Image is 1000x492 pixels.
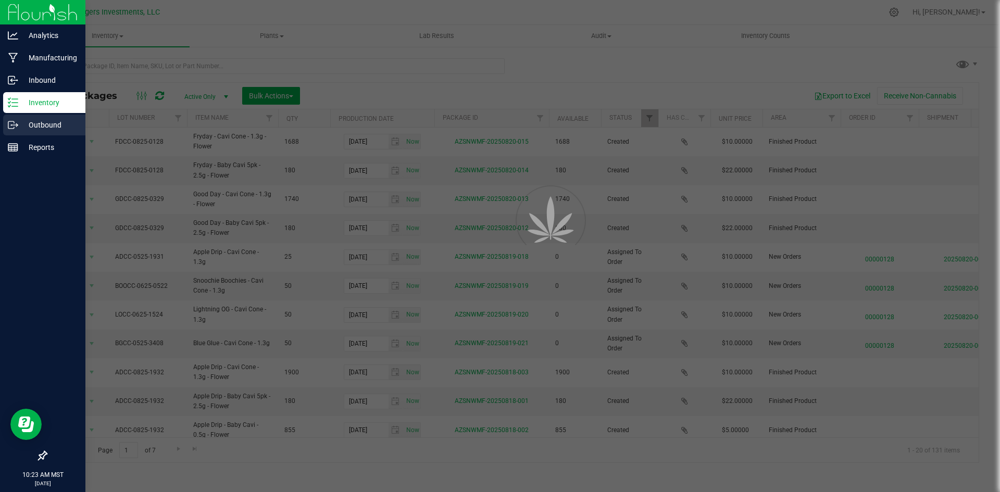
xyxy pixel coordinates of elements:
[8,30,18,41] inline-svg: Analytics
[10,409,42,440] iframe: Resource center
[18,29,81,42] p: Analytics
[8,97,18,108] inline-svg: Inventory
[8,120,18,130] inline-svg: Outbound
[5,480,81,487] p: [DATE]
[8,75,18,85] inline-svg: Inbound
[18,96,81,109] p: Inventory
[18,119,81,131] p: Outbound
[18,52,81,64] p: Manufacturing
[8,53,18,63] inline-svg: Manufacturing
[5,470,81,480] p: 10:23 AM MST
[8,142,18,153] inline-svg: Reports
[18,141,81,154] p: Reports
[18,74,81,86] p: Inbound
